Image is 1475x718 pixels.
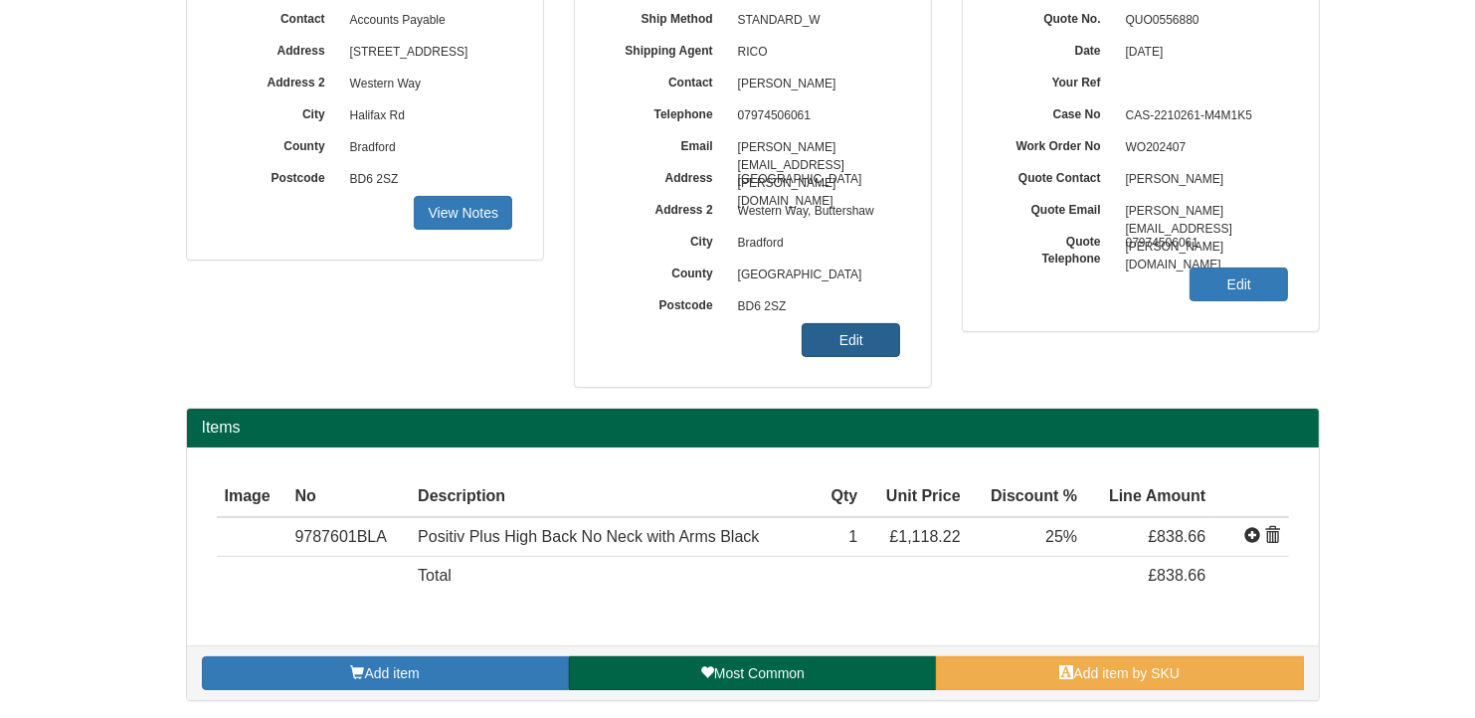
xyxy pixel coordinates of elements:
[340,164,513,196] span: BD6 2SZ
[418,528,759,545] span: Positiv Plus High Back No Neck with Arms Black
[340,100,513,132] span: Halifax Rd
[410,477,817,517] th: Description
[1116,100,1289,132] span: CAS-2210261-M4M1K5
[217,69,340,91] label: Address 2
[217,37,340,60] label: Address
[340,37,513,69] span: [STREET_ADDRESS]
[605,132,728,155] label: Email
[286,477,410,517] th: No
[993,228,1116,268] label: Quote Telephone
[802,323,900,357] a: Edit
[1116,196,1289,228] span: [PERSON_NAME][EMAIL_ADDRESS][PERSON_NAME][DOMAIN_NAME]
[728,228,901,260] span: Bradford
[217,164,340,187] label: Postcode
[818,477,866,517] th: Qty
[993,5,1116,28] label: Quote No.
[1126,140,1187,154] span: WO202407
[728,5,901,37] span: STANDARD_W
[993,69,1116,91] label: Your Ref
[605,196,728,219] label: Address 2
[1074,665,1181,681] span: Add item by SKU
[340,5,513,37] span: Accounts Payable
[286,517,410,557] td: 9787601BLA
[728,69,901,100] span: [PERSON_NAME]
[605,37,728,60] label: Shipping Agent
[993,37,1116,60] label: Date
[848,528,857,545] span: 1
[993,100,1116,123] label: Case No
[728,37,901,69] span: RICO
[1045,528,1077,545] span: 25%
[993,132,1116,155] label: Work Order No
[714,665,805,681] span: Most Common
[728,132,901,164] span: [PERSON_NAME][EMAIL_ADDRESS][PERSON_NAME][DOMAIN_NAME]
[605,69,728,91] label: Contact
[1116,164,1289,196] span: [PERSON_NAME]
[728,196,901,228] span: Western Way, Buttershaw
[605,164,728,187] label: Address
[728,291,901,323] span: BD6 2SZ
[414,196,512,230] a: View Notes
[993,164,1116,187] label: Quote Contact
[410,557,817,596] td: Total
[605,100,728,123] label: Telephone
[1148,528,1205,545] span: £838.66
[605,5,728,28] label: Ship Method
[217,477,287,517] th: Image
[605,228,728,251] label: City
[340,132,513,164] span: Bradford
[865,477,968,517] th: Unit Price
[993,196,1116,219] label: Quote Email
[217,132,340,155] label: County
[217,5,340,28] label: Contact
[1116,5,1289,37] span: QUO0556880
[728,164,901,196] span: [GEOGRAPHIC_DATA]
[1085,477,1213,517] th: Line Amount
[1148,567,1205,584] span: £838.66
[889,528,960,545] span: £1,118.22
[605,291,728,314] label: Postcode
[1190,268,1288,301] a: Edit
[202,419,1304,437] h2: Items
[365,665,420,681] span: Add item
[1116,228,1289,260] span: 07974506061
[728,260,901,291] span: [GEOGRAPHIC_DATA]
[340,69,513,100] span: Western Way
[728,100,901,132] span: 07974506061
[969,477,1086,517] th: Discount %
[605,260,728,282] label: County
[1116,37,1289,69] span: [DATE]
[217,100,340,123] label: City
